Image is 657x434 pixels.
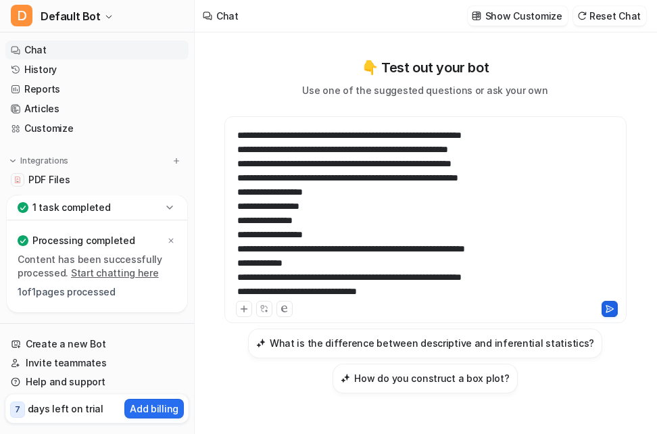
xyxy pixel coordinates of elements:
[41,7,101,26] span: Default Bot
[28,191,183,212] span: Explore all integrations
[124,399,184,418] button: Add billing
[468,6,568,26] button: Show Customize
[5,354,189,372] a: Invite teammates
[20,155,68,166] p: Integrations
[32,234,135,247] p: Processing completed
[28,173,70,187] span: PDF Files
[302,83,547,97] p: Use one of the suggested questions or ask your own
[5,60,189,79] a: History
[5,335,189,354] a: Create a new Bot
[333,364,517,393] button: How do you construct a box plot?How do you construct a box plot?
[28,402,103,416] p: days left on trial
[11,5,32,26] span: D
[8,156,18,166] img: expand menu
[71,267,159,279] a: Start chatting here
[256,338,266,348] img: What is the difference between descriptive and inferential statistics?
[577,11,587,21] img: reset
[341,373,350,383] img: How do you construct a box plot?
[14,176,22,184] img: PDF Files
[5,99,189,118] a: Articles
[5,154,72,168] button: Integrations
[472,11,481,21] img: customize
[362,57,489,78] p: 👇 Test out your bot
[5,119,189,138] a: Customize
[485,9,562,23] p: Show Customize
[15,404,20,416] p: 7
[130,402,178,416] p: Add billing
[172,156,181,166] img: menu_add.svg
[354,371,509,385] h3: How do you construct a box plot?
[5,192,189,211] a: Explore all integrations
[216,9,239,23] div: Chat
[248,329,602,358] button: What is the difference between descriptive and inferential statistics?What is the difference betw...
[18,285,176,299] p: 1 of 1 pages processed
[5,170,189,189] a: PDF FilesPDF Files
[11,195,24,208] img: explore all integrations
[5,80,189,99] a: Reports
[5,372,189,391] a: Help and support
[32,201,111,214] p: 1 task completed
[5,41,189,59] a: Chat
[573,6,646,26] button: Reset Chat
[270,336,594,350] h3: What is the difference between descriptive and inferential statistics?
[18,253,176,280] p: Content has been successfully processed.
